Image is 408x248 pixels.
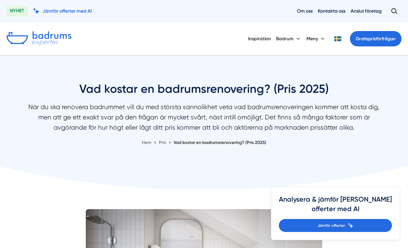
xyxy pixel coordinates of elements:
a: Hem [142,140,151,145]
a: Gratisprisförfrågan [350,31,402,46]
h4: Analysera & jämför [PERSON_NAME] offerter med AI [279,195,392,219]
h1: Vad kostar en badrumsrenovering? (Pris 2025) [23,81,385,102]
span: Jämför offerter med AI [42,8,92,14]
span: Gratis [356,36,368,41]
a: Kontakta oss [318,8,345,14]
a: Om oss [297,8,313,14]
a: Inspiration [248,30,271,47]
a: Jämför offerter med AI [33,8,92,14]
button: Badrum [276,30,301,47]
span: » [154,139,156,146]
button: Meny [307,30,326,47]
span: NYHET [6,6,28,16]
span: Pris [159,140,166,145]
img: Badrumsexperter.se logotyp [6,31,71,46]
span: Jämför offerter [317,222,345,229]
a: Vad kostar en badrumsrenovering? (Pris 2025) [174,140,266,145]
nav: Breadcrumb [23,139,385,146]
a: Anslut företag [351,8,382,14]
a: Jämför offerter [279,219,392,232]
a: Pris [159,140,167,145]
span: » [169,139,171,146]
p: När du ska renovera badrummet vill du med största sannolikhet veta vad badrumsrenoveringen kommer... [23,102,385,136]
